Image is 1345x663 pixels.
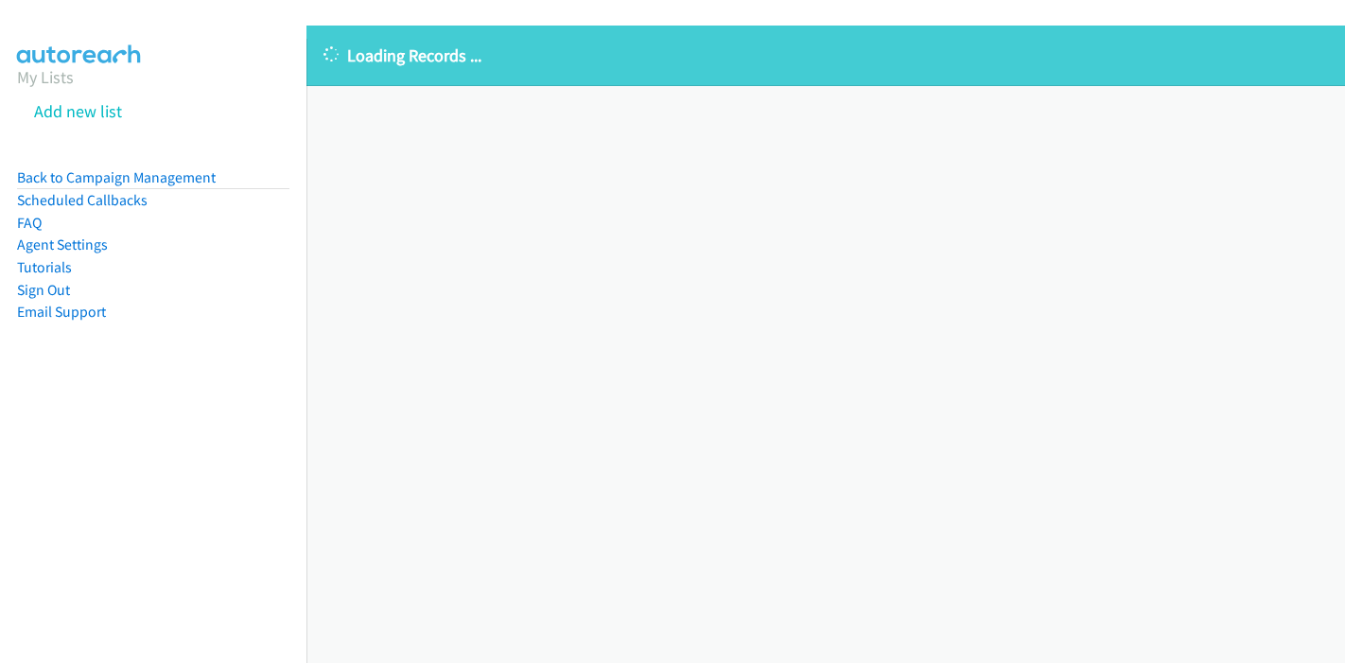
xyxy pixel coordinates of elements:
[17,281,70,299] a: Sign Out
[17,66,74,88] a: My Lists
[17,214,42,232] a: FAQ
[323,43,1328,68] p: Loading Records ...
[17,303,106,321] a: Email Support
[17,236,108,253] a: Agent Settings
[17,258,72,276] a: Tutorials
[17,168,216,186] a: Back to Campaign Management
[17,191,148,209] a: Scheduled Callbacks
[34,100,122,122] a: Add new list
